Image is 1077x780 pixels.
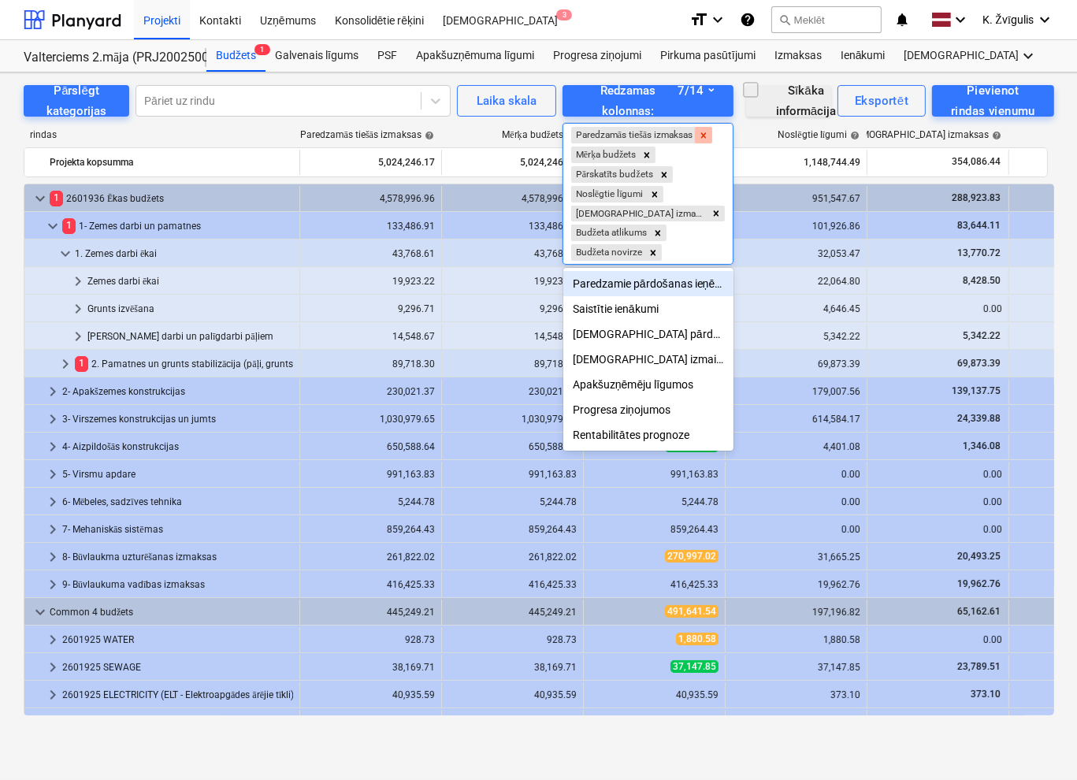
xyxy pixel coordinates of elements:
div: Rentabilitātes prognoze [563,422,733,448]
div: Progresa ziņojumos [563,397,733,422]
div: Remove Pārskatīts budžets [655,166,673,183]
div: Apstiprinātie izmaiņu pasūtījumi [563,347,733,372]
div: Paredzamās tiešās izmaksas [571,127,695,143]
div: Remove Paredzamās tiešās izmaksas [695,127,712,143]
div: Apstiprinātie pārdošanas ienākumi [563,321,733,347]
div: Budžeta novirze [571,244,644,261]
div: Remove Budžeta atlikums [649,225,667,241]
div: [DEMOGRAPHIC_DATA] izmaksas [571,206,707,221]
div: Remove Budžeta novirze [644,244,662,261]
div: Noslēgtie līgumi [571,186,646,202]
div: rindas [24,129,299,141]
div: Remove Mērķa budžets [638,147,655,163]
iframe: Chat Widget [998,704,1077,780]
div: Saistītie ienākumi [563,296,733,321]
div: [DEMOGRAPHIC_DATA] pārdošanas ienākumi [563,321,733,347]
div: [DEMOGRAPHIC_DATA] izmaiņu pasūtījumi [563,347,733,372]
div: Remove Apstiprinātas izmaksas [707,206,725,221]
div: Projekta kopsumma [50,150,293,175]
div: Pārskatīts budžets [571,166,655,183]
div: Paredzamie pārdošanas ieņēmumi [563,271,733,296]
div: Mērķa budžets [571,147,639,163]
div: Apakšuzņēmēju līgumos [563,372,733,397]
div: Remove Noslēgtie līgumi [646,186,663,202]
div: Budžeta atlikums [571,225,649,241]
